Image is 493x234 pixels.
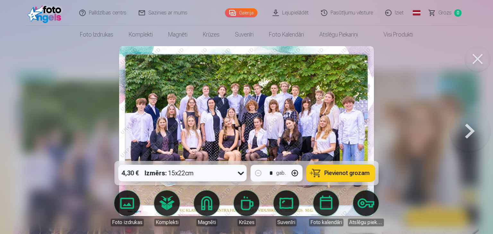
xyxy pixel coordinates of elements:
div: Foto izdrukas [111,219,144,226]
span: 0 [454,9,462,17]
a: Visi produkti [366,26,421,44]
div: Komplekti [154,219,180,226]
a: Suvenīri [268,190,304,226]
span: Grozs [438,9,452,17]
a: Foto izdrukas [72,26,121,44]
div: Atslēgu piekariņi [348,219,384,226]
img: /fa1 [28,3,65,23]
a: Suvenīri [227,26,261,44]
a: Magnēti [189,190,225,226]
a: Atslēgu piekariņi [312,26,366,44]
div: Foto kalendāri [309,219,343,226]
div: 4,30 € [118,165,142,181]
span: Pievienot grozam [324,170,370,176]
a: Krūzes [195,26,227,44]
div: 15x22cm [145,165,194,181]
button: Pievienot grozam [307,165,375,181]
a: Krūzes [229,190,264,226]
a: Komplekti [121,26,160,44]
strong: Izmērs : [145,169,167,178]
a: Foto izdrukas [109,190,145,226]
div: gab. [276,169,286,177]
a: Komplekti [149,190,185,226]
a: Galerija [225,8,257,17]
a: Foto kalendāri [308,190,344,226]
div: Magnēti [196,219,217,226]
a: Atslēgu piekariņi [348,190,384,226]
div: Krūzes [238,219,256,226]
a: Foto kalendāri [261,26,312,44]
div: Suvenīri [276,219,297,226]
a: Magnēti [160,26,195,44]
